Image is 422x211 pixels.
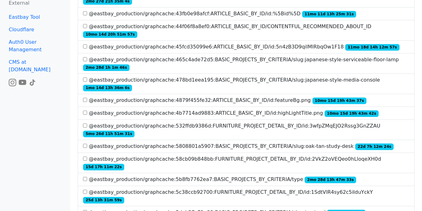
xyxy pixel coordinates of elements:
[302,11,356,17] span: 11mo 11d 13h 25m 31s
[83,24,87,28] input: @eastbay_production/graphcache:44f06f8a8ef0:ARTICLE_BASIC_BY_ID/CONTENTFUL_RECOMMENDED_ABOUT_ID 1...
[4,23,66,36] a: Cloudflare
[83,155,409,170] label: @eastbay_production/graphcache:58cb09b848bb:FURNITURE_PROJECT_DETAIL_BY_ID/id:2VkZ2oVEQeo0hLloqeXH0d
[83,78,87,82] input: @eastbay_production/graphcache:478bd1eea195:BASIC_PROJECTS_BY_CRITERIA/slug:japanese-style-media-...
[305,177,356,183] span: 2mo 28d 13h 47m 33s
[83,177,87,181] input: @eastbay_production/graphcache:5b8fb7762ea7:BASIC_PROJECTS_BY_CRITERIA/type 2mo 28d 13h 47m 33s
[355,143,394,150] span: 22d 7h 12m 24s
[83,176,356,183] label: @eastbay_production/graphcache:5b8fb7762ea7:BASIC_PROJECTS_BY_CRITERIA/type
[83,31,137,38] span: 10mo 14d 20h 51m 57s
[83,144,87,148] input: @eastbay_production/graphcache:5808801a5907:BASIC_PROJECTS_BY_CRITERIA/slug:oak-tan-study-desk 22...
[4,11,66,23] a: Eastbay Tool
[19,79,26,85] a: Watch the build video or pictures on YouTube
[83,190,87,194] input: @eastbay_production/graphcache:5c38ccb92700:FURNITURE_PROJECT_DETAIL_BY_ID/id:1SdtVlR4sy62c5iIduY...
[4,36,66,56] a: Auth0 User Management
[83,44,87,48] input: @eastbay_production/graphcache:45fcd35099e6:ARTICLE_BASIC_BY_ID/id:5n4zB3D9qiIMlRbqOw1F18 11mo 18...
[4,56,66,76] a: CMS at [DOMAIN_NAME]
[83,197,124,203] span: 25d 13h 31m 59s
[83,143,394,150] label: @eastbay_production/graphcache:5808801a5907:BASIC_PROJECTS_BY_CRITERIA/slug:oak-tan-study-desk
[83,85,132,91] span: 1mo 14d 13h 36m 6s
[83,10,356,18] label: @eastbay_production/graphcache:43fb0e98afcf:ARTICLE_BASIC_BY_ID/id:%5Bid%5D
[83,123,87,128] input: @eastbay_production/graphcache:532ffdb9386d:FURNITURE_PROJECT_DETAIL_BY_ID/id:3wfpZMqEJO2Rssg3GnZ...
[83,11,87,15] input: @eastbay_production/graphcache:43fb0e98afcf:ARTICLE_BASIC_BY_ID/id:%5Bid%5D 11mo 11d 13h 25m 31s
[312,98,366,104] span: 10mo 15d 19h 43m 37s
[325,110,379,117] span: 10mo 15d 19h 43m 42s
[83,111,87,115] input: @eastbay_production/graphcache:4b7714ad9883:ARTICLE_BASIC_BY_ID/id:highLightTitle.png 10mo 15d 19...
[83,188,409,203] label: @eastbay_production/graphcache:5c38ccb92700:FURNITURE_PROJECT_DETAIL_BY_ID/id:1SdtVlR4sy62c5iIduYckY
[83,98,87,102] input: @eastbay_production/graphcache:4879f455fe32:ARTICLE_BASIC_BY_ID/id:featureBg.png 10mo 15d 19h 43m...
[83,23,409,38] label: @eastbay_production/graphcache:44f06f8a8ef0:ARTICLE_BASIC_BY_ID/CONTENTFUL_RECOMMENDED_ABOUT_ID
[83,122,409,137] label: @eastbay_production/graphcache:532ffdb9386d:FURNITURE_PROJECT_DETAIL_BY_ID/id:3wfpZMqEJO2Rssg3GnZZAU
[345,44,399,50] span: 11mo 18d 14h 12m 57s
[29,79,36,85] a: Watch the build video or pictures on TikTok
[83,76,409,91] label: @eastbay_production/graphcache:478bd1eea195:BASIC_PROJECTS_BY_CRITERIA/slug:japanese-style-media-...
[83,109,379,117] label: @eastbay_production/graphcache:4b7714ad9883:ARTICLE_BASIC_BY_ID/id:highLightTitle.png
[83,157,87,161] input: @eastbay_production/graphcache:58cb09b848bb:FURNITURE_PROJECT_DETAIL_BY_ID/id:2VkZ2oVEQeo0hLloqeX...
[9,79,16,85] a: Watch the build video or pictures on Instagram
[83,97,366,104] label: @eastbay_production/graphcache:4879f455fe32:ARTICLE_BASIC_BY_ID/id:featureBg.png
[83,164,124,170] span: 15d 17h 11m 22s
[83,43,399,51] label: @eastbay_production/graphcache:45fcd35099e6:ARTICLE_BASIC_BY_ID/id:5n4zB3D9qiIMlRbqOw1F18
[83,131,135,137] span: 5mo 26d 11h 51m 31s
[83,57,87,61] input: @eastbay_production/graphcache:465c4ade72d5:BASIC_PROJECTS_BY_CRITERIA/slug:japanese-style-servic...
[83,64,129,71] span: 2mo 28d 1h 1m 46s
[83,56,409,71] label: @eastbay_production/graphcache:465c4ade72d5:BASIC_PROJECTS_BY_CRITERIA/slug:japanese-style-servic...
